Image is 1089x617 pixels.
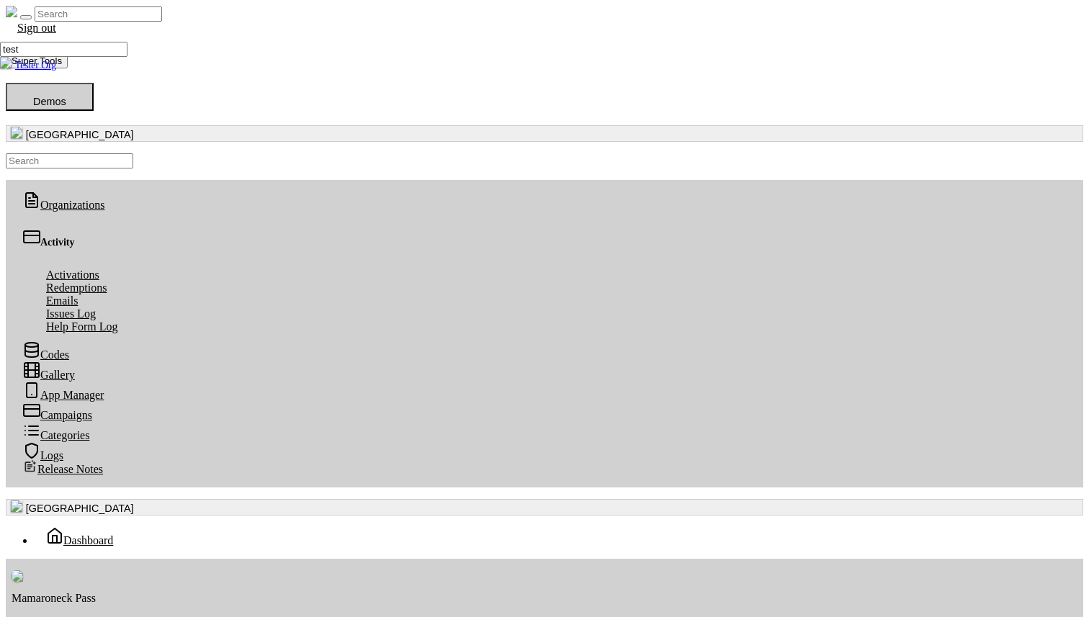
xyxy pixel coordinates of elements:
img: 0SBPtshqTvrgEtdEgrWk70gKnUHZpYRm94MZ5hDb.png [11,500,22,512]
a: Gallery [12,366,86,383]
img: 0SBPtshqTvrgEtdEgrWk70gKnUHZpYRm94MZ5hDb.png [11,127,22,138]
div: Activity [23,228,1066,248]
a: Activations [35,266,111,283]
button: [GEOGRAPHIC_DATA] [6,125,1083,142]
a: Logs [12,447,75,464]
a: Help Form Log [35,318,130,335]
a: Codes [12,346,81,363]
a: Campaigns [12,407,104,423]
img: placeholder-img.jpg [12,570,1077,582]
img: UvwXJMpi3zTF1NL6z0MrguGCGojMqrs78ysOqfof.png [12,570,23,582]
a: Categories [12,427,101,443]
div: Mamaroneck Pass [12,592,1077,605]
button: Toggle navigation [20,15,32,19]
a: Dashboard [35,532,125,549]
input: .form-control-sm [6,153,133,168]
a: App Manager [12,387,115,403]
a: Issues Log [35,305,107,322]
img: real_perks_logo-01.svg [6,6,17,17]
button: [GEOGRAPHIC_DATA] [6,499,1083,515]
a: Emails [35,292,89,309]
button: Demos [6,83,94,111]
a: Redemptions [35,279,118,296]
a: Organizations [12,197,116,213]
input: Search [35,6,162,22]
a: Sign out [6,19,68,36]
a: Release Notes [12,461,115,477]
ul: [GEOGRAPHIC_DATA] [6,153,1083,168]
